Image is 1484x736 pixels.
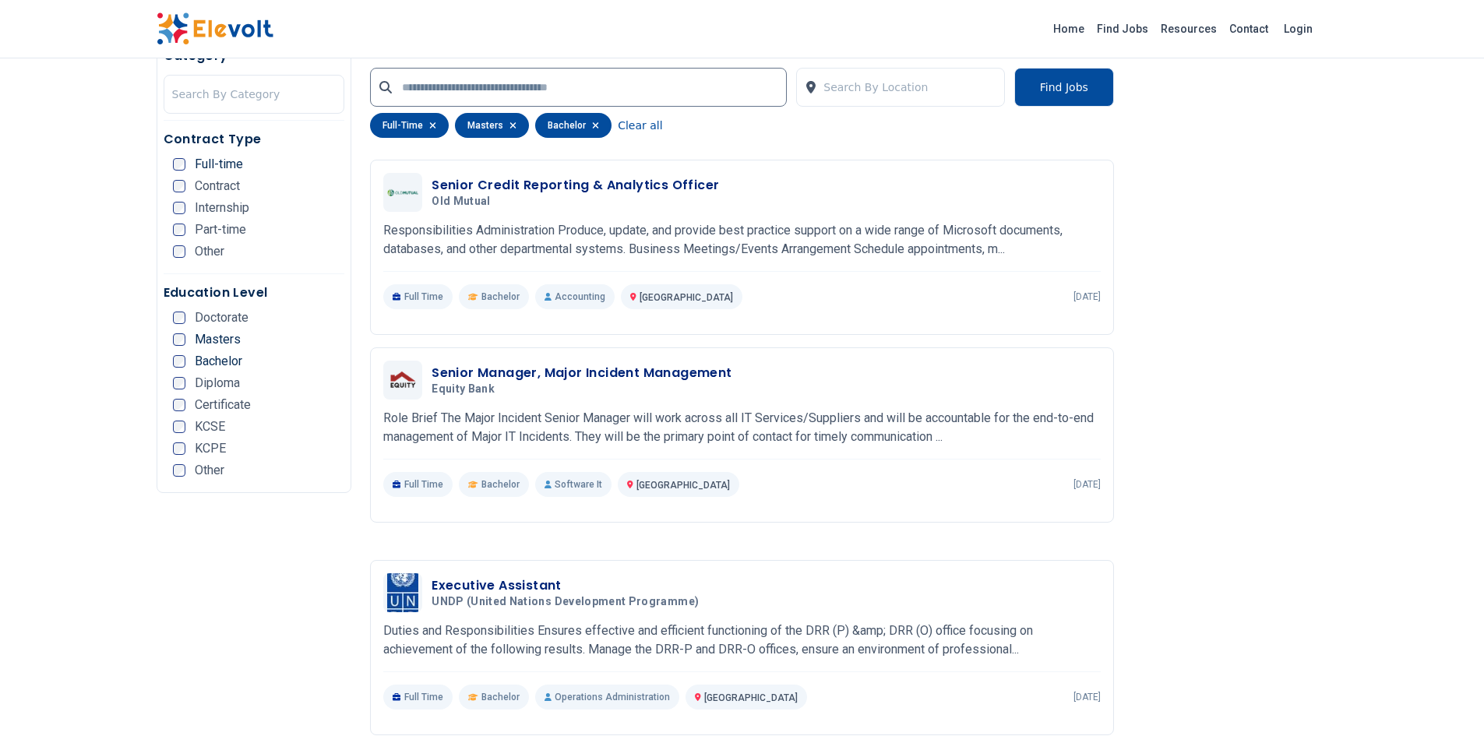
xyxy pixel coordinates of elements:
[195,464,224,477] span: Other
[455,113,529,138] div: masters
[164,130,345,149] h5: Contract Type
[535,685,679,710] p: Operations Administration
[173,355,185,368] input: Bachelor
[432,176,719,195] h3: Senior Credit Reporting & Analytics Officer
[195,377,240,389] span: Diploma
[1073,691,1101,703] p: [DATE]
[173,312,185,324] input: Doctorate
[383,173,1101,309] a: Old MutualSenior Credit Reporting & Analytics OfficerOld MutualResponsibilities Administration Pr...
[195,224,246,236] span: Part-time
[157,12,273,45] img: Elevolt
[195,355,242,368] span: Bachelor
[481,291,520,303] span: Bachelor
[432,195,491,209] span: Old Mutual
[383,361,1101,497] a: Equity BankSenior Manager, Major Incident ManagementEquity BankRole Brief The Major Incident Seni...
[173,464,185,477] input: Other
[636,480,730,491] span: [GEOGRAPHIC_DATA]
[387,177,418,208] img: Old Mutual
[173,377,185,389] input: Diploma
[173,245,185,258] input: Other
[173,442,185,455] input: KCPE
[432,382,495,396] span: Equity Bank
[173,158,185,171] input: Full-time
[1406,661,1484,736] iframe: Chat Widget
[195,399,251,411] span: Certificate
[383,685,453,710] p: Full Time
[535,472,612,497] p: Software It
[383,622,1101,659] p: Duties and Responsibilities Ensures effective and efficient functioning of the DRR (P) &amp; DRR ...
[1133,13,1327,481] iframe: Advertisement
[1047,16,1091,41] a: Home
[1014,68,1114,107] button: Find Jobs
[164,283,345,302] h5: Education Level
[704,692,798,703] span: [GEOGRAPHIC_DATA]
[383,472,453,497] p: Full Time
[1091,16,1154,41] a: Find Jobs
[173,399,185,411] input: Certificate
[195,158,243,171] span: Full-time
[1274,13,1322,44] a: Login
[383,284,453,309] p: Full Time
[618,113,662,138] button: Clear all
[383,409,1101,446] p: Role Brief The Major Incident Senior Manager will work across all IT Services/Suppliers and will ...
[195,180,240,192] span: Contract
[173,421,185,433] input: KCSE
[387,369,418,391] img: Equity Bank
[195,333,241,346] span: Masters
[535,113,612,138] div: bachelor
[173,224,185,236] input: Part-time
[173,333,185,346] input: Masters
[173,202,185,214] input: Internship
[1223,16,1274,41] a: Contact
[432,576,705,595] h3: Executive Assistant
[383,573,1101,710] a: UNDP (United Nations Development Programme)Executive AssistantUNDP (United Nations Development Pr...
[173,180,185,192] input: Contract
[1154,16,1223,41] a: Resources
[640,292,733,303] span: [GEOGRAPHIC_DATA]
[432,364,731,382] h3: Senior Manager, Major Incident Management
[195,245,224,258] span: Other
[195,312,249,324] span: Doctorate
[387,561,418,625] img: UNDP (United Nations Development Programme)
[195,421,225,433] span: KCSE
[1073,478,1101,491] p: [DATE]
[1073,291,1101,303] p: [DATE]
[195,442,226,455] span: KCPE
[481,691,520,703] span: Bachelor
[481,478,520,491] span: Bachelor
[383,221,1101,259] p: Responsibilities Administration Produce, update, and provide best practice support on a wide rang...
[370,113,449,138] div: full-time
[432,595,699,609] span: UNDP (United Nations Development Programme)
[535,284,615,309] p: Accounting
[195,202,249,214] span: Internship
